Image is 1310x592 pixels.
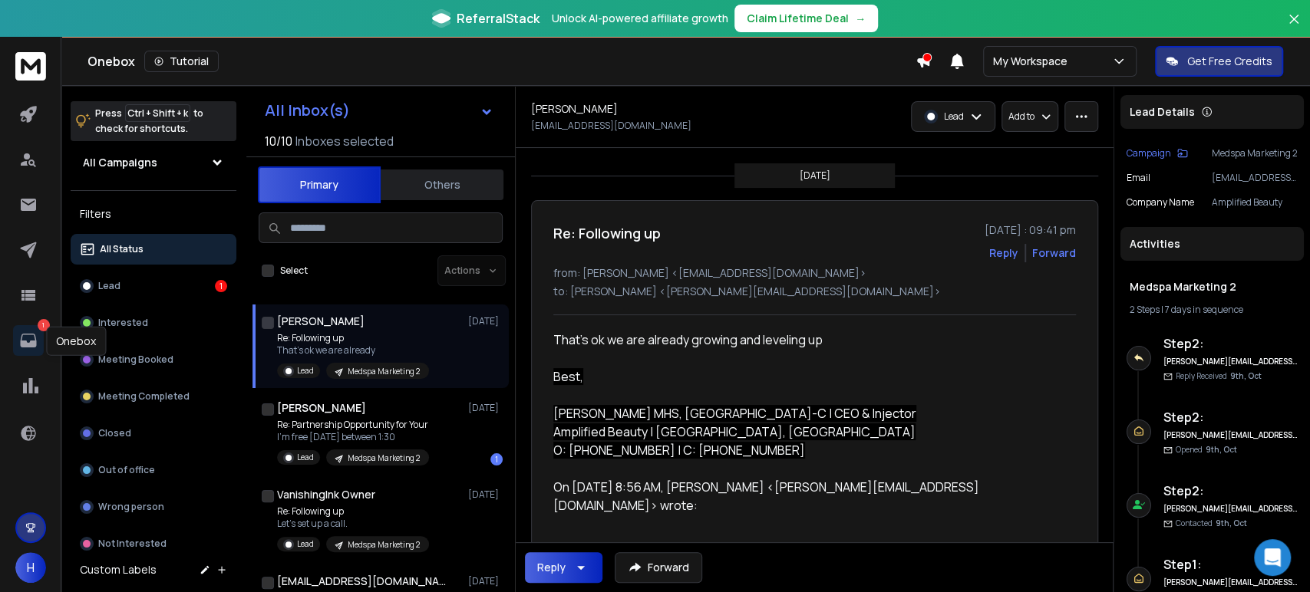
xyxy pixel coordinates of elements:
[734,5,878,32] button: Claim Lifetime Deal→
[1163,334,1298,353] h6: Step 2 :
[381,168,503,202] button: Others
[1212,147,1298,160] p: Medspa Marketing 2
[98,427,131,439] p: Closed
[1187,54,1272,69] p: Get Free Credits
[277,574,446,589] h1: [EMAIL_ADDRESS][DOMAIN_NAME]
[71,271,236,301] button: Lead1
[71,234,236,265] button: All Status
[1032,245,1076,261] div: Forward
[100,243,144,255] p: All Status
[297,452,314,463] p: Lead
[1165,303,1243,316] span: 7 days in sequence
[1212,196,1298,209] p: Amplified Beauty
[98,390,190,403] p: Meeting Completed
[1127,196,1194,209] p: Company Name
[46,327,106,356] div: Onebox
[1206,444,1237,455] span: 9th, Oct
[71,528,236,559] button: Not Interested
[98,464,155,476] p: Out of office
[277,518,429,530] p: Let’s set up a call.
[1212,172,1298,184] p: [EMAIL_ADDRESS][DOMAIN_NAME]
[1163,577,1298,588] h6: [PERSON_NAME][EMAIL_ADDRESS][DOMAIN_NAME]
[258,166,381,203] button: Primary
[1163,429,1298,441] h6: [PERSON_NAME][EMAIL_ADDRESS][DOMAIN_NAME]
[553,265,1076,281] p: from: [PERSON_NAME] <[EMAIL_ADDRESS][DOMAIN_NAME]>
[98,538,167,550] p: Not Interested
[277,487,375,502] h1: VanishingInk Owner
[348,539,420,551] p: Medspa Marketing 2
[98,354,173,366] p: Meeting Booked
[265,132,292,150] span: 10 / 10
[1176,370,1262,382] p: Reply Received
[38,319,50,331] p: 1
[468,488,503,501] p: [DATE]
[297,365,314,377] p: Lead
[944,110,964,123] p: Lead
[1120,227,1304,261] div: Activities
[457,9,540,28] span: ReferralStack
[468,315,503,327] p: [DATE]
[553,423,916,440] span: Amplified Beauty | [GEOGRAPHIC_DATA], [GEOGRAPHIC_DATA]
[98,280,120,292] p: Lead
[615,552,702,583] button: Forward
[1130,104,1195,120] p: Lead Details
[98,317,148,329] p: Interested
[13,325,44,356] a: 1
[277,332,429,344] p: Re: Following up
[525,552,602,583] button: Reply
[71,203,236,225] h3: Filters
[1163,408,1298,426] h6: Step 2 :
[277,431,429,443] p: I’m free [DATE] between 1:30
[1163,482,1298,500] h6: Step 2 :
[1008,110,1034,123] p: Add to
[1155,46,1283,77] button: Get Free Credits
[553,405,916,422] span: [PERSON_NAME] MHS, [GEOGRAPHIC_DATA]-C | CEO & Injector
[993,54,1074,69] p: My Workspace
[71,308,236,338] button: Interested
[277,314,365,329] h1: [PERSON_NAME]
[537,560,566,575] div: Reply
[144,51,219,72] button: Tutorial
[800,169,830,182] p: [DATE]
[553,284,1076,299] p: to: [PERSON_NAME] <[PERSON_NAME][EMAIL_ADDRESS][DOMAIN_NAME]>
[71,418,236,449] button: Closed
[553,222,661,244] h1: Re: Following up
[1163,503,1298,515] h6: [PERSON_NAME][EMAIL_ADDRESS][DOMAIN_NAME]
[297,538,314,550] p: Lead
[277,400,366,416] h1: [PERSON_NAME]
[552,11,728,26] p: Unlock AI-powered affiliate growth
[1163,555,1298,574] h6: Step 1 :
[71,381,236,412] button: Meeting Completed
[1284,9,1304,46] button: Close banner
[531,120,691,132] p: [EMAIL_ADDRESS][DOMAIN_NAME]
[1127,172,1150,184] p: Email
[468,402,503,414] p: [DATE]
[1230,370,1262,381] span: 9th, Oct
[553,368,583,385] span: Best,
[265,103,350,118] h1: All Inbox(s)
[277,344,429,357] p: That’s ok we are already
[252,95,506,126] button: All Inbox(s)
[215,280,227,292] div: 1
[87,51,916,72] div: Onebox
[71,147,236,178] button: All Campaigns
[989,245,1018,261] button: Reply
[1130,303,1160,316] span: 2 Steps
[71,344,236,375] button: Meeting Booked
[553,442,805,459] span: O: [PHONE_NUMBER] | C: [PHONE_NUMBER]
[277,419,429,431] p: Re: Partnership Opportunity for Your
[1176,518,1247,529] p: Contacted
[1254,539,1291,576] div: Open Intercom Messenger
[531,101,618,117] h1: [PERSON_NAME]
[83,155,157,170] h1: All Campaigns
[1130,304,1295,316] div: |
[98,501,164,513] p: Wrong person
[553,478,1001,533] blockquote: On [DATE] 8:56 AM, [PERSON_NAME] <[PERSON_NAME][EMAIL_ADDRESS][DOMAIN_NAME]> wrote:
[985,222,1076,238] p: [DATE] : 09:41 pm
[1176,444,1237,456] p: Opened
[348,452,420,464] p: Medspa Marketing 2
[125,104,190,122] span: Ctrl + Shift + k
[71,492,236,522] button: Wrong person
[468,575,503,587] p: [DATE]
[280,265,308,277] label: Select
